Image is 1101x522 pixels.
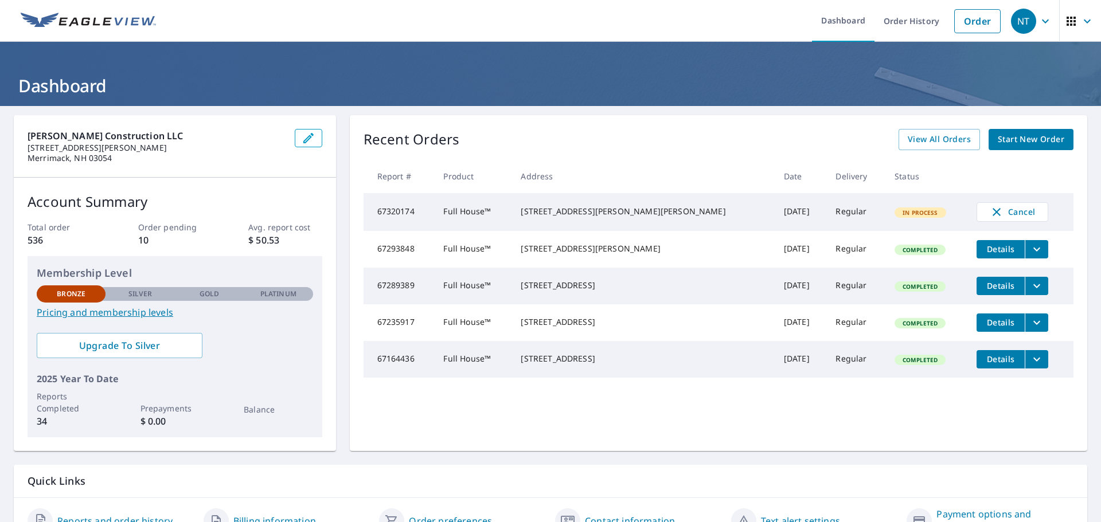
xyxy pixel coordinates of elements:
td: [DATE] [775,341,827,378]
p: Gold [200,289,219,299]
p: Platinum [260,289,296,299]
td: 67293848 [364,231,435,268]
td: Regular [826,268,885,304]
button: Cancel [977,202,1048,222]
div: NT [1011,9,1036,34]
a: Pricing and membership levels [37,305,313,319]
td: Full House™ [434,268,512,304]
td: Full House™ [434,304,512,341]
span: View All Orders [908,132,971,147]
a: Start New Order [989,129,1073,150]
div: [STREET_ADDRESS] [521,316,765,328]
td: Regular [826,341,885,378]
a: Upgrade To Silver [37,333,202,358]
span: Completed [896,356,944,364]
div: [STREET_ADDRESS][PERSON_NAME][PERSON_NAME] [521,206,765,217]
p: [STREET_ADDRESS][PERSON_NAME] [28,143,286,153]
span: Upgrade To Silver [46,339,193,352]
span: Cancel [989,205,1036,219]
td: [DATE] [775,231,827,268]
button: detailsBtn-67293848 [977,240,1025,258]
p: 536 [28,233,101,247]
p: 10 [138,233,212,247]
button: filesDropdownBtn-67293848 [1025,240,1048,258]
span: Completed [896,246,944,254]
p: Total order [28,221,101,233]
td: Full House™ [434,193,512,231]
p: Silver [128,289,153,299]
th: Date [775,159,827,193]
p: Avg. report cost [248,221,322,233]
td: 67164436 [364,341,435,378]
h1: Dashboard [14,74,1087,97]
span: Details [983,317,1018,328]
span: Start New Order [998,132,1064,147]
p: 34 [37,414,106,428]
p: Membership Level [37,265,313,281]
a: View All Orders [899,129,980,150]
p: Bronze [57,289,85,299]
td: 67235917 [364,304,435,341]
img: EV Logo [21,13,156,30]
p: Reports Completed [37,390,106,414]
p: $ 50.53 [248,233,322,247]
span: Details [983,280,1018,291]
td: [DATE] [775,268,827,304]
span: Details [983,244,1018,254]
p: Quick Links [28,474,1073,488]
p: Balance [244,403,313,415]
td: 67289389 [364,268,435,304]
th: Delivery [826,159,885,193]
td: [DATE] [775,193,827,231]
td: Full House™ [434,231,512,268]
p: 2025 Year To Date [37,372,313,386]
span: Completed [896,282,944,291]
td: 67320174 [364,193,435,231]
td: Regular [826,304,885,341]
td: Regular [826,231,885,268]
button: filesDropdownBtn-67164436 [1025,350,1048,368]
a: Order [954,9,1001,33]
td: [DATE] [775,304,827,341]
button: detailsBtn-67164436 [977,350,1025,368]
span: Details [983,354,1018,364]
p: $ 0.00 [140,414,209,428]
p: Recent Orders [364,129,460,150]
td: Full House™ [434,341,512,378]
th: Report # [364,159,435,193]
div: [STREET_ADDRESS] [521,280,765,291]
th: Status [885,159,967,193]
p: [PERSON_NAME] Construction LLC [28,129,286,143]
button: filesDropdownBtn-67235917 [1025,313,1048,332]
div: [STREET_ADDRESS] [521,353,765,364]
td: Regular [826,193,885,231]
button: detailsBtn-67235917 [977,313,1025,332]
th: Address [512,159,774,193]
div: [STREET_ADDRESS][PERSON_NAME] [521,243,765,254]
span: In Process [896,209,945,217]
p: Prepayments [140,402,209,414]
button: filesDropdownBtn-67289389 [1025,277,1048,295]
th: Product [434,159,512,193]
span: Completed [896,319,944,327]
button: detailsBtn-67289389 [977,277,1025,295]
p: Account Summary [28,191,322,212]
p: Order pending [138,221,212,233]
p: Merrimack, NH 03054 [28,153,286,163]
